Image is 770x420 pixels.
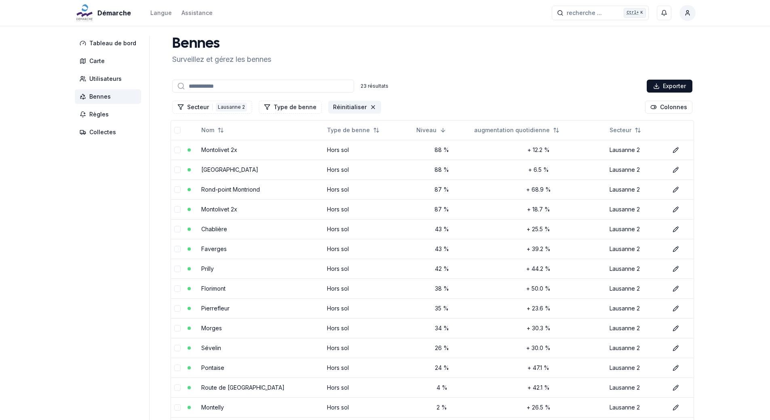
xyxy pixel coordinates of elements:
[474,384,603,392] div: + 42.1 %
[606,298,666,318] td: Lausanne 2
[324,378,413,397] td: Hors sol
[416,403,468,412] div: 2 %
[416,304,468,312] div: 35 %
[201,404,224,411] a: Montelly
[324,298,413,318] td: Hors sol
[196,124,229,137] button: Not sorted. Click to sort ascending.
[474,225,603,233] div: + 25.5 %
[75,8,134,18] a: Démarche
[474,186,603,194] div: + 68.9 %
[469,124,564,137] button: Not sorted. Click to sort ascending.
[474,403,603,412] div: + 26.5 %
[324,279,413,298] td: Hors sol
[75,125,144,139] a: Collectes
[606,219,666,239] td: Lausanne 2
[201,226,227,232] a: Chablière
[89,93,111,101] span: Bennes
[201,305,230,312] a: Pierrefleur
[150,9,172,17] div: Langue
[606,199,666,219] td: Lausanne 2
[416,324,468,332] div: 34 %
[322,124,384,137] button: Not sorted. Click to sort ascending.
[416,245,468,253] div: 43 %
[201,285,226,292] a: Florimont
[361,83,388,89] div: 23 résultats
[172,36,271,52] h1: Bennes
[174,206,181,213] button: select-row
[416,225,468,233] div: 43 %
[89,39,136,47] span: Tableau de bord
[174,167,181,173] button: select-row
[324,140,413,160] td: Hors sol
[606,338,666,358] td: Lausanne 2
[416,205,468,213] div: 87 %
[324,179,413,199] td: Hors sol
[174,285,181,292] button: select-row
[411,124,451,137] button: Sorted descending. Click to sort ascending.
[416,344,468,352] div: 26 %
[474,344,603,352] div: + 30.0 %
[259,101,322,114] button: Filtrer les lignes
[647,80,692,93] button: Exporter
[474,285,603,293] div: + 50.0 %
[201,364,224,371] a: Pontaise
[606,318,666,338] td: Lausanne 2
[474,324,603,332] div: + 30.3 %
[327,126,370,134] span: Type de benne
[416,186,468,194] div: 87 %
[216,103,247,112] div: Lausanne 2
[75,54,144,68] a: Carte
[324,338,413,358] td: Hors sol
[201,166,258,173] a: [GEOGRAPHIC_DATA]
[89,57,105,65] span: Carte
[324,199,413,219] td: Hors sol
[75,89,144,104] a: Bennes
[201,245,227,252] a: Faverges
[324,259,413,279] td: Hors sol
[89,75,122,83] span: Utilisateurs
[174,384,181,391] button: select-row
[174,365,181,371] button: select-row
[567,9,602,17] span: recherche ...
[474,166,603,174] div: + 6.5 %
[172,54,271,65] p: Surveillez et gérez les bennes
[605,124,646,137] button: Not sorted. Click to sort ascending.
[89,128,116,136] span: Collectes
[324,397,413,417] td: Hors sol
[201,146,237,153] a: Montolivet 2x
[606,179,666,199] td: Lausanne 2
[606,140,666,160] td: Lausanne 2
[174,147,181,153] button: select-row
[97,8,131,18] span: Démarche
[474,245,603,253] div: + 39.2 %
[201,384,285,391] a: Route de [GEOGRAPHIC_DATA]
[606,259,666,279] td: Lausanne 2
[174,246,181,252] button: select-row
[172,101,252,114] button: Filtrer les lignes
[174,186,181,193] button: select-row
[416,146,468,154] div: 88 %
[174,266,181,272] button: select-row
[606,239,666,259] td: Lausanne 2
[324,358,413,378] td: Hors sol
[474,364,603,372] div: + 47.1 %
[75,107,144,122] a: Règles
[201,186,260,193] a: Rond-point Montriond
[201,344,221,351] a: Sévelin
[324,318,413,338] td: Hors sol
[150,8,172,18] button: Langue
[645,101,692,114] button: Cocher les colonnes
[606,378,666,397] td: Lausanne 2
[201,265,214,272] a: Prilly
[89,110,109,118] span: Règles
[606,358,666,378] td: Lausanne 2
[201,325,222,331] a: Morges
[552,6,649,20] button: recherche ...Ctrl+K
[174,226,181,232] button: select-row
[606,279,666,298] td: Lausanne 2
[474,265,603,273] div: + 44.2 %
[75,72,144,86] a: Utilisateurs
[474,304,603,312] div: + 23.6 %
[606,160,666,179] td: Lausanne 2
